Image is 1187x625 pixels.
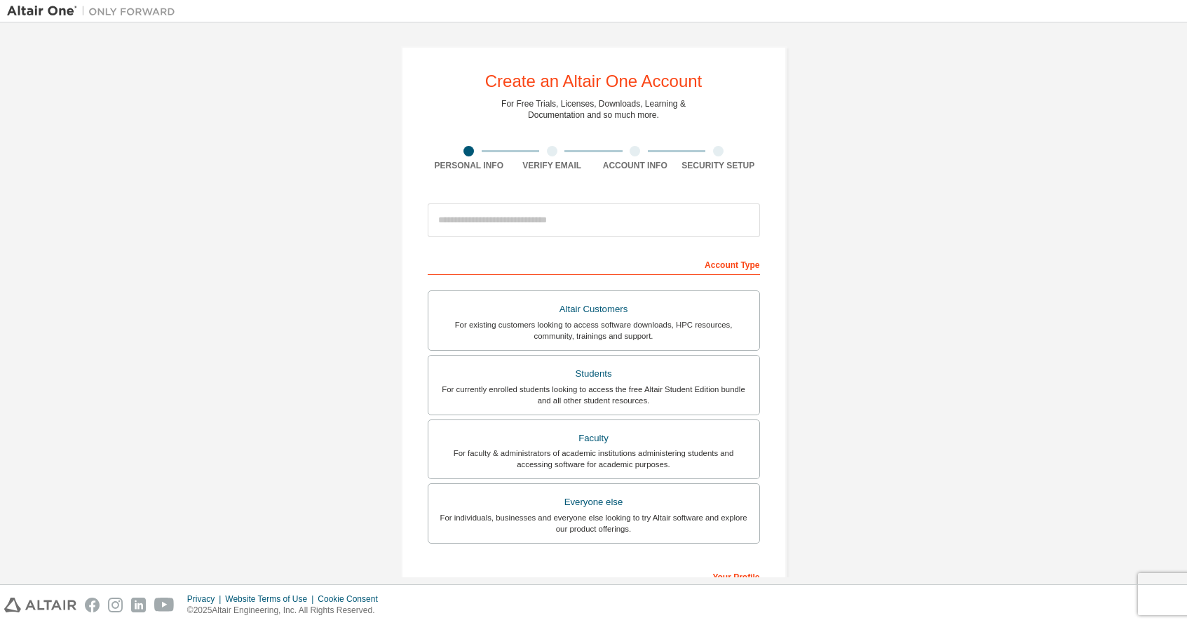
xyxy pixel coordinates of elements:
[318,593,386,605] div: Cookie Consent
[437,364,751,384] div: Students
[187,605,386,617] p: © 2025 Altair Engineering, Inc. All Rights Reserved.
[225,593,318,605] div: Website Terms of Use
[437,512,751,535] div: For individuals, businesses and everyone else looking to try Altair software and explore our prod...
[437,319,751,342] div: For existing customers looking to access software downloads, HPC resources, community, trainings ...
[428,160,511,171] div: Personal Info
[594,160,677,171] div: Account Info
[485,73,703,90] div: Create an Altair One Account
[437,429,751,448] div: Faculty
[187,593,225,605] div: Privacy
[677,160,760,171] div: Security Setup
[428,253,760,275] div: Account Type
[4,598,76,612] img: altair_logo.svg
[501,98,686,121] div: For Free Trials, Licenses, Downloads, Learning & Documentation and so much more.
[7,4,182,18] img: Altair One
[437,300,751,319] div: Altair Customers
[108,598,123,612] img: instagram.svg
[131,598,146,612] img: linkedin.svg
[437,492,751,512] div: Everyone else
[437,384,751,406] div: For currently enrolled students looking to access the free Altair Student Edition bundle and all ...
[85,598,100,612] img: facebook.svg
[154,598,175,612] img: youtube.svg
[428,565,760,587] div: Your Profile
[437,448,751,470] div: For faculty & administrators of academic institutions administering students and accessing softwa...
[510,160,594,171] div: Verify Email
